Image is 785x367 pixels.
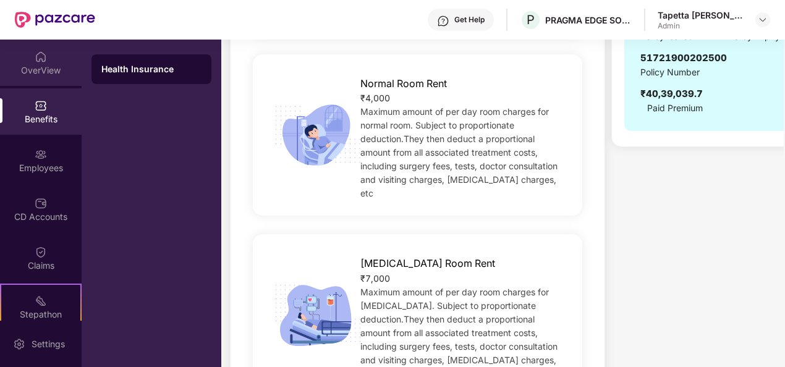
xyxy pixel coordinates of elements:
span: Paid Premium [647,101,703,115]
span: [MEDICAL_DATA] Room Rent [360,256,495,271]
img: svg+xml;base64,PHN2ZyBpZD0iQ0RfQWNjb3VudHMiIGRhdGEtbmFtZT0iQ0QgQWNjb3VudHMiIHhtbG5zPSJodHRwOi8vd3... [35,197,47,209]
img: svg+xml;base64,PHN2ZyB4bWxucz0iaHR0cDovL3d3dy53My5vcmcvMjAwMC9zdmciIHdpZHRoPSIyMSIgaGVpZ2h0PSIyMC... [35,295,47,307]
div: ₹7,000 [360,272,567,285]
div: ₹4,000 [360,91,567,105]
img: svg+xml;base64,PHN2ZyBpZD0iRHJvcGRvd24tMzJ4MzIiIHhtbG5zPSJodHRwOi8vd3d3LnczLm9yZy8yMDAwL3N2ZyIgd2... [758,15,768,25]
div: ₹40,39,039.7 [640,86,703,101]
div: Health Insurance [101,63,202,75]
img: svg+xml;base64,PHN2ZyBpZD0iQ2xhaW0iIHhtbG5zPSJodHRwOi8vd3d3LnczLm9yZy8yMDAwL3N2ZyIgd2lkdGg9IjIwIi... [35,246,47,258]
span: 51721900202500 [640,52,727,64]
img: icon [268,281,368,350]
div: PRAGMA EDGE SOFTWARE SERVICES PRIVATE LIMITED [545,14,632,26]
img: svg+xml;base64,PHN2ZyBpZD0iU2V0dGluZy0yMHgyMCIgeG1sbnM9Imh0dHA6Ly93d3cudzMub3JnLzIwMDAvc3ZnIiB3aW... [13,338,25,350]
img: icon [268,101,368,171]
div: Admin [658,21,744,31]
span: Normal Room Rent [360,76,447,91]
img: svg+xml;base64,PHN2ZyBpZD0iQmVuZWZpdHMiIHhtbG5zPSJodHRwOi8vd3d3LnczLm9yZy8yMDAwL3N2ZyIgd2lkdGg9Ij... [35,99,47,112]
div: Tapetta [PERSON_NAME] [PERSON_NAME] [658,9,744,21]
img: svg+xml;base64,PHN2ZyBpZD0iSGVscC0zMngzMiIgeG1sbnM9Imh0dHA6Ly93d3cudzMub3JnLzIwMDAvc3ZnIiB3aWR0aD... [437,15,449,27]
img: svg+xml;base64,PHN2ZyBpZD0iRW1wbG95ZWVzIiB4bWxucz0iaHR0cDovL3d3dy53My5vcmcvMjAwMC9zdmciIHdpZHRoPS... [35,148,47,161]
div: Stepathon [1,308,80,321]
img: svg+xml;base64,PHN2ZyBpZD0iSG9tZSIgeG1sbnM9Imh0dHA6Ly93d3cudzMub3JnLzIwMDAvc3ZnIiB3aWR0aD0iMjAiIG... [35,51,47,63]
span: P [527,12,535,27]
span: Policy Number [640,67,700,77]
div: Settings [28,338,69,350]
span: Maximum amount of per day room charges for normal room. Subject to proportionate deduction.They t... [360,106,558,198]
img: New Pazcare Logo [15,12,95,28]
div: Get Help [454,15,485,25]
